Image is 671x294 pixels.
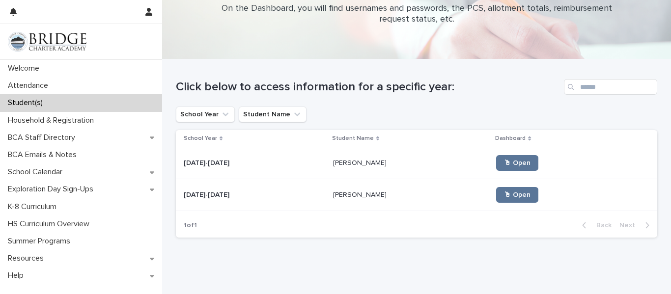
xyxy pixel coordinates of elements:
[220,3,613,25] p: On the Dashboard, you will find usernames and passwords, the PCS, allotment totals, reimbursement...
[176,107,235,122] button: School Year
[4,64,47,73] p: Welcome
[176,80,560,94] h1: Click below to access information for a specific year:
[574,221,615,230] button: Back
[176,147,657,179] tr: [DATE]-[DATE][DATE]-[DATE] [PERSON_NAME][PERSON_NAME] 🖱 Open
[4,202,64,212] p: K-8 Curriculum
[4,98,51,107] p: Student(s)
[4,133,83,142] p: BCA Staff Directory
[4,185,101,194] p: Exploration Day Sign-Ups
[4,271,31,280] p: Help
[184,189,231,199] p: [DATE]-[DATE]
[4,81,56,90] p: Attendance
[495,133,526,144] p: Dashboard
[176,214,205,238] p: 1 of 1
[8,32,86,52] img: V1C1m3IdTEidaUdm9Hs0
[4,219,97,229] p: HS Curriculum Overview
[176,179,657,211] tr: [DATE]-[DATE][DATE]-[DATE] [PERSON_NAME][PERSON_NAME] 🖱 Open
[4,116,102,125] p: Household & Registration
[333,189,389,199] p: [PERSON_NAME]
[615,221,657,230] button: Next
[564,79,657,95] input: Search
[4,167,70,177] p: School Calendar
[239,107,307,122] button: Student Name
[619,222,641,229] span: Next
[590,222,612,229] span: Back
[4,254,52,263] p: Resources
[4,237,78,246] p: Summer Programs
[496,187,538,203] a: 🖱 Open
[4,150,84,160] p: BCA Emails & Notes
[333,157,389,167] p: [PERSON_NAME]
[504,191,531,198] span: 🖱 Open
[504,160,531,166] span: 🖱 Open
[184,157,231,167] p: [DATE]-[DATE]
[332,133,374,144] p: Student Name
[184,133,217,144] p: School Year
[496,155,538,171] a: 🖱 Open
